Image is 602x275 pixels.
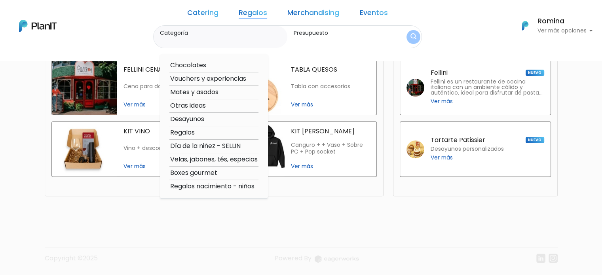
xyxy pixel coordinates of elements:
label: Presupuesto [294,29,391,37]
option: Boxes gourmet [169,168,258,178]
i: keyboard_arrow_down [123,60,135,72]
button: PlanIt Logo Romina Ver más opciones [512,15,593,36]
img: PlanIt Logo [517,17,534,34]
p: Tabla con accesorios [291,83,370,90]
option: Mates y asados [169,87,258,97]
a: Powered By [275,254,359,269]
p: Fellini [431,70,448,76]
p: Desayunos personalizados [431,146,504,152]
p: Canguro + + Vaso + Sobre PC + Pop socket [291,142,370,156]
span: Ver más [291,162,370,171]
i: send [135,119,150,128]
a: Catering [187,9,218,19]
span: Ver más [123,101,203,109]
p: Fellini es un restaurante de cocina italiana con un ambiente cálido y auténtico, ideal para disfr... [431,79,544,96]
span: ¡Escríbenos! [41,120,121,128]
img: kit vino [52,122,117,176]
a: Fellini NUEVO Fellini es un restaurante de cocina italiana con un ambiente cálido y auténtico, id... [400,60,551,115]
a: tabla quesos TABLA QUESOS Tabla con accesorios Ver más [219,60,377,115]
a: Merchandising [287,9,339,19]
p: Copyright ©2025 [45,254,98,269]
p: Tartarte Patissier [431,137,485,143]
option: Vouchers y experiencias [169,74,258,84]
option: Regalos nacimiento - niños [169,182,258,192]
img: user_04fe99587a33b9844688ac17b531be2b.png [64,47,80,63]
img: user_d58e13f531133c46cb30575f4d864daf.jpeg [72,40,87,55]
p: KIT VINO [123,128,203,135]
a: Tartarte Patissier NUEVO Desayunos personalizados Ver más [400,121,551,177]
img: fellini [406,79,424,97]
option: Día de la niñez - SELLIN [169,141,258,151]
span: Ver más [291,101,370,109]
img: PlanIt Logo [19,20,57,32]
a: fellini cena FELLINI CENA Cena para dos en Fellini Ver más [51,60,209,115]
strong: PLAN IT [28,64,51,71]
p: Cena para dos en Fellini [123,83,203,90]
span: J [80,47,95,63]
option: Desayunos [169,114,258,124]
p: TABLA QUESOS [291,66,370,73]
div: J [21,47,139,63]
img: fellini cena [52,60,117,115]
img: linkedin-cc7d2dbb1a16aff8e18f147ffe980d30ddd5d9e01409788280e63c91fc390ff4.svg [536,254,545,263]
img: tartarte patissier [406,140,424,158]
span: Ver más [123,162,203,171]
option: Otras ideas [169,101,258,111]
p: KIT [PERSON_NAME] [291,128,370,135]
a: kit bienvenida KIT [PERSON_NAME] Canguro + + Vaso + Sobre PC + Pop socket Ver más [219,121,377,177]
p: Vino + descorchador [123,145,203,152]
i: insert_emoticon [121,119,135,128]
img: logo_eagerworks-044938b0bf012b96b195e05891a56339191180c2d98ce7df62ca656130a436fa.svg [315,255,359,263]
a: Eventos [360,9,388,19]
span: NUEVO [526,70,544,76]
a: kit vino KIT VINO Vino + descorchador Ver más [51,121,209,177]
img: search_button-432b6d5273f82d61273b3651a40e1bd1b912527efae98b1b7a1b2c0702e16a8d.svg [410,33,416,41]
span: Ver más [431,154,453,162]
option: Chocolates [169,61,258,70]
span: translation missing: es.layouts.footer.powered_by [275,254,311,263]
option: Regalos [169,128,258,138]
a: Regalos [239,9,267,19]
img: instagram-7ba2a2629254302ec2a9470e65da5de918c9f3c9a63008f8abed3140a32961bf.svg [549,254,558,263]
span: Ver más [431,97,453,106]
h6: Romina [537,18,593,25]
p: FELLINI CENA [123,66,203,73]
option: Velas, jabones, tés, especias [169,155,258,165]
span: NUEVO [526,137,544,143]
p: Ver más opciones [537,28,593,34]
label: Categoría [160,29,284,37]
p: Ya probaste PlanitGO? Vas a poder automatizarlas acciones de todo el año. Escribinos para saber más! [28,73,132,99]
div: PLAN IT Ya probaste PlanitGO? Vas a poder automatizarlas acciones de todo el año. Escribinos para... [21,55,139,105]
